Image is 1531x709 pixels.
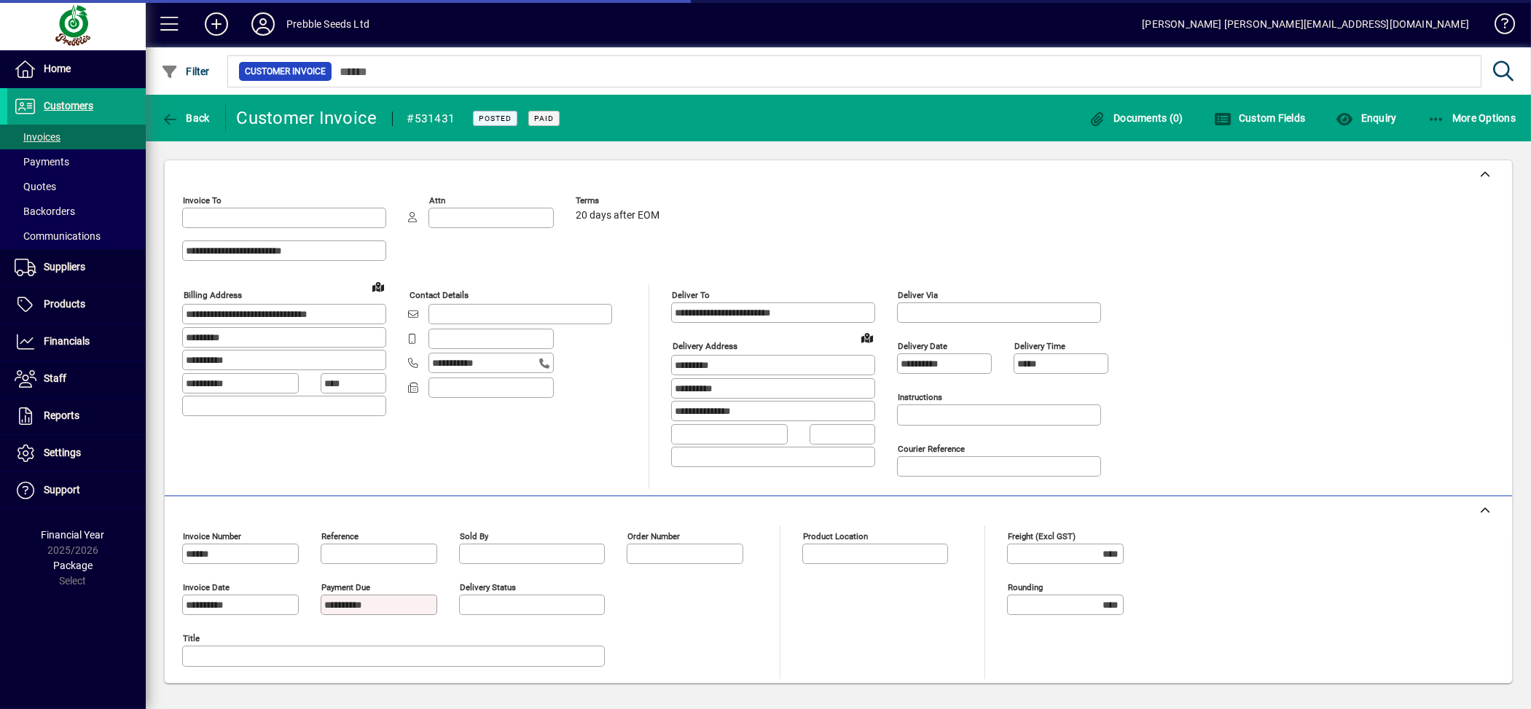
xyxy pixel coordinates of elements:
span: Back [161,112,210,124]
span: 20 days after EOM [576,210,659,222]
mat-label: Deliver via [898,290,938,300]
mat-label: Attn [429,195,445,205]
a: Financials [7,324,146,360]
mat-label: Invoice date [183,582,230,592]
a: View on map [367,275,390,298]
span: Documents (0) [1089,112,1183,124]
a: Staff [7,361,146,397]
a: Backorders [7,199,146,224]
span: Posted [479,114,512,123]
a: Invoices [7,125,146,149]
mat-label: Delivery date [898,341,947,351]
div: #531431 [407,107,455,130]
span: Terms [576,196,663,205]
span: Financial Year [42,529,105,541]
a: View on map [855,326,879,349]
span: Filter [161,66,210,77]
span: Products [44,298,85,310]
span: Suppliers [44,261,85,273]
span: More Options [1428,112,1516,124]
button: Profile [240,11,286,37]
a: Reports [7,398,146,434]
span: Settings [44,447,81,458]
button: Back [157,105,214,131]
mat-label: Title [183,633,200,643]
mat-label: Product location [803,531,868,541]
span: Quotes [15,181,56,192]
span: Invoices [15,131,60,143]
span: Customers [44,100,93,111]
a: Support [7,472,146,509]
mat-label: Order number [627,531,680,541]
span: Support [44,484,80,495]
button: Filter [157,58,214,85]
span: Backorders [15,205,75,217]
a: Communications [7,224,146,248]
a: Suppliers [7,249,146,286]
button: Documents (0) [1085,105,1187,131]
mat-label: Payment due [321,582,370,592]
mat-label: Courier Reference [898,444,965,454]
a: Products [7,286,146,323]
div: [PERSON_NAME] [PERSON_NAME][EMAIL_ADDRESS][DOMAIN_NAME] [1142,12,1469,36]
mat-label: Deliver To [672,290,710,300]
a: Quotes [7,174,146,199]
button: More Options [1424,105,1520,131]
a: Payments [7,149,146,174]
mat-label: Delivery time [1014,341,1065,351]
a: Home [7,51,146,87]
mat-label: Reference [321,531,359,541]
span: Package [53,560,93,571]
span: Home [44,63,71,74]
app-page-header-button: Back [146,105,226,131]
span: Customer Invoice [245,64,326,79]
mat-label: Rounding [1008,582,1043,592]
span: Paid [534,114,554,123]
span: Financials [44,335,90,347]
a: Knowledge Base [1484,3,1513,50]
mat-label: Instructions [898,392,942,402]
div: Customer Invoice [237,106,377,130]
span: Reports [44,410,79,421]
span: Staff [44,372,66,384]
span: Custom Fields [1214,112,1306,124]
span: Communications [15,230,101,242]
button: Add [193,11,240,37]
mat-label: Invoice To [183,195,222,205]
a: Settings [7,435,146,471]
span: Enquiry [1336,112,1396,124]
div: Prebble Seeds Ltd [286,12,369,36]
span: Payments [15,156,69,168]
mat-label: Sold by [460,531,488,541]
mat-label: Delivery status [460,582,516,592]
mat-label: Invoice number [183,531,241,541]
button: Custom Fields [1210,105,1309,131]
mat-label: Freight (excl GST) [1008,531,1076,541]
button: Enquiry [1332,105,1400,131]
